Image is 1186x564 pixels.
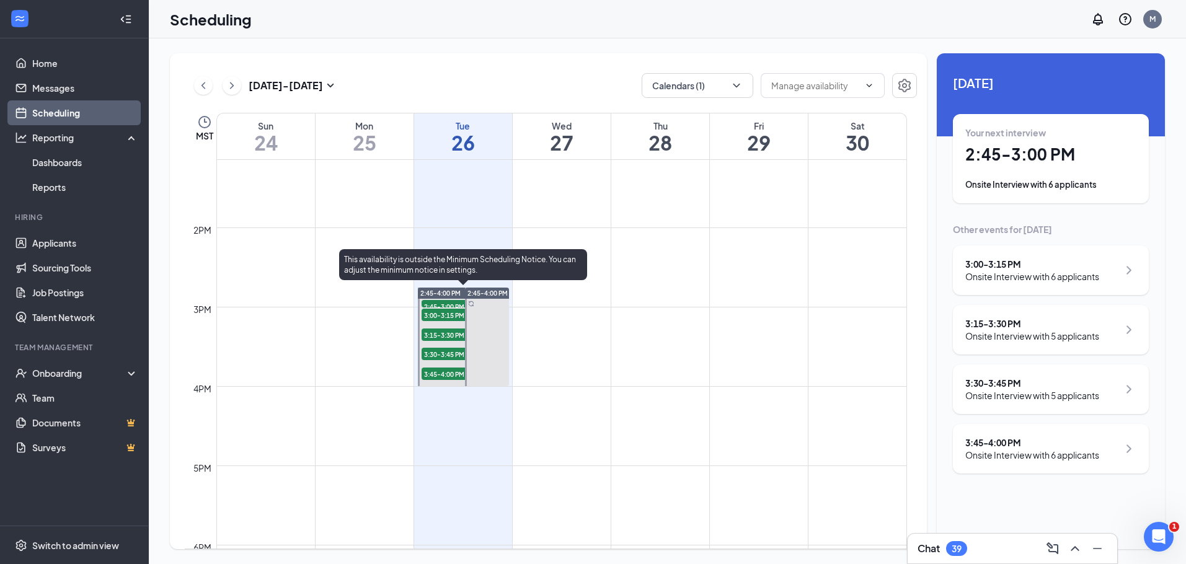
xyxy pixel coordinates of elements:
a: Home [32,51,138,76]
div: Tue [414,120,512,132]
div: 5pm [191,461,214,475]
a: Scheduling [32,100,138,125]
div: Your next interview [965,126,1136,139]
div: 39 [952,544,962,554]
h1: 25 [316,132,414,153]
div: Hiring [15,212,136,223]
button: ChevronLeft [194,76,213,95]
a: August 24, 2025 [217,113,315,159]
span: 3:30-3:45 PM [422,348,484,360]
h1: 30 [808,132,906,153]
div: Onsite Interview with 5 applicants [965,389,1099,402]
svg: ChevronRight [1122,441,1136,456]
svg: Sync [468,301,474,307]
div: Onsite Interview with 6 applicants [965,270,1099,283]
a: August 29, 2025 [710,113,808,159]
svg: WorkstreamLogo [14,12,26,25]
button: Minimize [1087,539,1107,558]
a: Team [32,386,138,410]
button: ComposeMessage [1043,539,1063,558]
a: DocumentsCrown [32,410,138,435]
div: Wed [513,120,611,132]
span: 2:45-3:00 PM [422,300,484,312]
svg: SmallChevronDown [323,78,338,93]
div: Thu [611,120,709,132]
h1: 27 [513,132,611,153]
h1: 29 [710,132,808,153]
svg: Collapse [120,13,132,25]
a: SurveysCrown [32,435,138,460]
svg: ChevronRight [1122,263,1136,278]
svg: ChevronRight [226,78,238,93]
div: Switch to admin view [32,539,119,552]
div: 3:15 - 3:30 PM [965,317,1099,330]
div: 3pm [191,302,214,316]
input: Manage availability [771,79,859,92]
button: ChevronUp [1065,539,1085,558]
svg: Clock [197,115,212,130]
a: Job Postings [32,280,138,305]
svg: QuestionInfo [1118,12,1133,27]
svg: Analysis [15,131,27,144]
div: Onsite Interview with 6 applicants [965,449,1099,461]
svg: ChevronLeft [197,78,210,93]
a: Sourcing Tools [32,255,138,280]
svg: ComposeMessage [1045,541,1060,556]
div: Onsite Interview with 6 applicants [965,178,1136,191]
a: Applicants [32,231,138,255]
svg: ChevronUp [1068,541,1082,556]
div: This availability is outside the Minimum Scheduling Notice. You can adjust the minimum notice in ... [339,249,587,280]
svg: Notifications [1091,12,1105,27]
h3: [DATE] - [DATE] [249,79,323,92]
a: Talent Network [32,305,138,330]
h1: 24 [217,132,315,153]
div: Sun [217,120,315,132]
a: August 28, 2025 [611,113,709,159]
a: August 27, 2025 [513,113,611,159]
div: Mon [316,120,414,132]
div: 3:00 - 3:15 PM [965,258,1099,270]
span: 3:15-3:30 PM [422,328,484,341]
a: August 26, 2025 [414,113,512,159]
div: Team Management [15,342,136,353]
div: M [1149,14,1156,24]
a: Dashboards [32,150,138,175]
div: 4pm [191,382,214,395]
h1: 26 [414,132,512,153]
h1: Scheduling [170,9,252,30]
button: Calendars (1)ChevronDown [642,73,753,98]
a: Reports [32,175,138,200]
span: [DATE] [953,73,1149,92]
button: Settings [892,73,917,98]
h3: Chat [918,542,940,555]
a: August 25, 2025 [316,113,414,159]
div: 2pm [191,223,214,237]
div: Onsite Interview with 5 applicants [965,330,1099,342]
svg: ChevronRight [1122,382,1136,397]
div: Other events for [DATE] [953,223,1149,236]
div: 6pm [191,540,214,554]
div: Reporting [32,131,139,144]
a: August 30, 2025 [808,113,906,159]
div: 3:30 - 3:45 PM [965,377,1099,389]
span: 2:45-4:00 PM [467,289,508,297]
div: 3:45 - 4:00 PM [965,436,1099,449]
iframe: Intercom live chat [1144,522,1174,552]
svg: Settings [15,539,27,552]
span: 1 [1169,522,1179,532]
svg: ChevronDown [730,79,743,92]
span: 3:00-3:15 PM [422,309,484,321]
span: 2:45-4:00 PM [420,289,461,297]
svg: ChevronRight [1122,322,1136,337]
div: Fri [710,120,808,132]
svg: UserCheck [15,367,27,379]
button: ChevronRight [223,76,241,95]
span: MST [196,130,213,142]
div: Sat [808,120,906,132]
h1: 2:45 - 3:00 PM [965,144,1136,165]
a: Messages [32,76,138,100]
svg: ChevronDown [864,81,874,90]
h1: 28 [611,132,709,153]
svg: Settings [897,78,912,93]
